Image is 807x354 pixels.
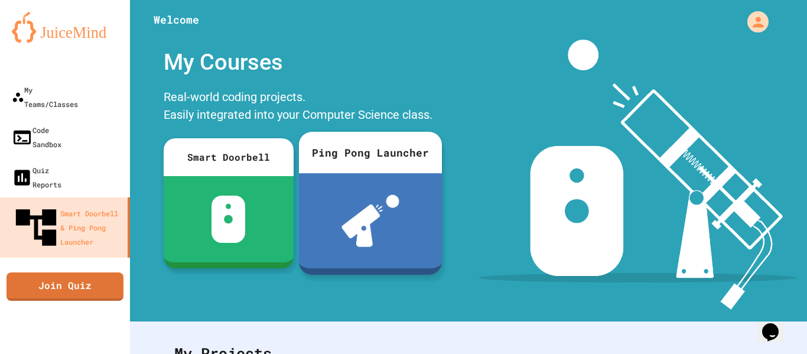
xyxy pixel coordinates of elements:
[757,307,795,342] iframe: chat widget
[12,12,118,43] img: logo-orange.svg
[6,272,123,301] a: Join Quiz
[12,123,61,151] div: Code Sandbox
[211,196,245,243] img: sdb-white.svg
[479,40,796,310] img: banner-image-my-projects.png
[158,40,441,85] div: My Courses
[12,83,78,111] div: My Teams/Classes
[299,132,442,173] div: Ping Pong Launcher
[341,195,399,247] img: ppl-with-ball.png
[735,8,772,35] div: My Account
[164,138,294,176] div: Smart Doorbell
[12,163,61,191] div: Quiz Reports
[12,203,123,252] div: Smart Doorbell & Ping Pong Launcher
[158,85,441,129] div: Real-world coding projects. Easily integrated into your Computer Science class.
